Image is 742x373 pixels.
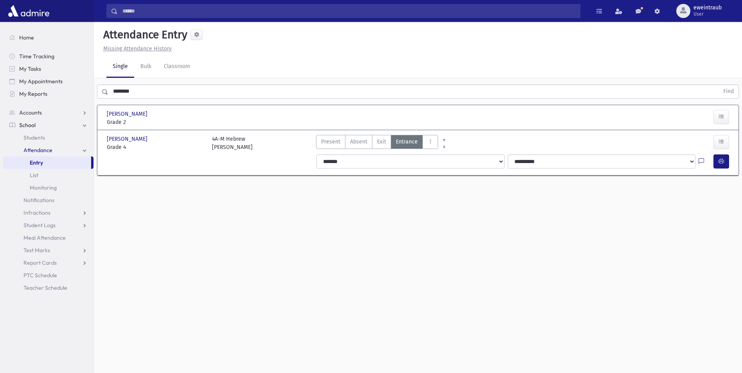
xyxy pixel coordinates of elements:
[23,284,67,291] span: Teacher Schedule
[100,45,172,52] a: Missing Attendance History
[23,147,52,154] span: Attendance
[3,206,93,219] a: Infractions
[316,135,438,151] div: AttTypes
[134,56,158,78] a: Bulk
[321,138,340,146] span: Present
[19,78,63,85] span: My Appointments
[3,75,93,88] a: My Appointments
[693,11,722,17] span: User
[19,65,41,72] span: My Tasks
[3,194,93,206] a: Notifications
[3,50,93,63] a: Time Tracking
[107,118,204,126] span: Grade 2
[23,234,66,241] span: Meal Attendance
[23,134,45,141] span: Students
[3,219,93,231] a: Student Logs
[212,135,253,151] div: 4A-M Hebrew [PERSON_NAME]
[3,282,93,294] a: Teacher Schedule
[3,88,93,100] a: My Reports
[3,63,93,75] a: My Tasks
[3,31,93,44] a: Home
[23,209,50,216] span: Infractions
[107,143,204,151] span: Grade 4
[107,135,149,143] span: [PERSON_NAME]
[3,144,93,156] a: Attendance
[19,90,47,97] span: My Reports
[158,56,196,78] a: Classroom
[19,34,34,41] span: Home
[3,131,93,144] a: Students
[3,119,93,131] a: School
[3,169,93,181] a: List
[30,159,43,166] span: Entry
[693,5,722,11] span: eweintraub
[19,122,36,129] span: School
[396,138,418,146] span: Entrance
[23,197,54,204] span: Notifications
[23,259,57,266] span: Report Cards
[6,3,51,19] img: AdmirePro
[3,256,93,269] a: Report Cards
[3,156,91,169] a: Entry
[719,85,738,98] button: Find
[23,247,50,254] span: Test Marks
[3,181,93,194] a: Monitoring
[100,28,187,41] h5: Attendance Entry
[30,172,38,179] span: List
[19,109,42,116] span: Accounts
[118,4,580,18] input: Search
[377,138,386,146] span: Exit
[23,222,56,229] span: Student Logs
[3,269,93,282] a: PTC Schedule
[107,110,149,118] span: [PERSON_NAME]
[103,45,172,52] u: Missing Attendance History
[350,138,367,146] span: Absent
[30,184,57,191] span: Monitoring
[3,106,93,119] a: Accounts
[3,231,93,244] a: Meal Attendance
[106,56,134,78] a: Single
[19,53,54,60] span: Time Tracking
[3,244,93,256] a: Test Marks
[23,272,57,279] span: PTC Schedule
